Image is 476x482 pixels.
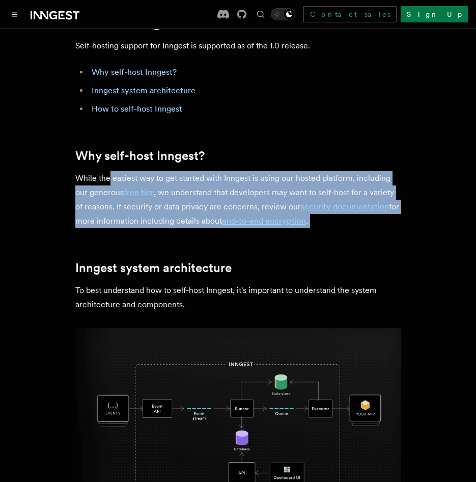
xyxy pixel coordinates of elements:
[8,8,20,20] button: Toggle navigation
[303,6,397,22] a: Contact sales
[92,104,182,114] a: How to self-host Inngest
[92,86,195,95] a: Inngest system architecture
[401,6,468,22] a: Sign Up
[75,261,232,275] a: Inngest system architecture
[75,171,401,228] p: While the easiest way to get started with Inngest is using our hosted platform, including our gen...
[271,8,295,20] button: Toggle dark mode
[222,216,306,226] a: end-to-end encryption
[75,283,401,312] p: To best understand how to self-host Inngest, it's important to understand the system architecture...
[255,8,267,20] button: Find something...
[75,149,205,163] a: Why self-host Inngest?
[92,67,177,77] a: Why self-host Inngest?
[301,202,389,211] a: security documentation
[75,39,401,53] p: Self-hosting support for Inngest is supported as of the 1.0 release.
[124,188,154,197] a: free tier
